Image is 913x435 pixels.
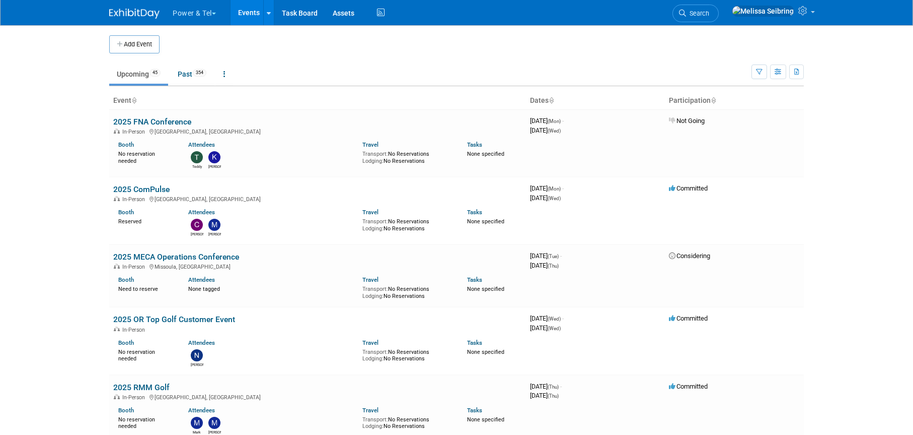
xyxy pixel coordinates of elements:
a: Search [672,5,719,22]
span: None specified [467,416,504,423]
img: Melissa Seibring [732,6,794,17]
span: (Wed) [548,196,561,201]
a: Upcoming45 [109,65,168,84]
img: In-Person Event [114,264,120,269]
a: Tasks [467,141,482,148]
span: Lodging: [362,423,384,429]
span: None specified [467,286,504,292]
span: [DATE] [530,252,562,260]
img: Teddy Dye [191,151,203,163]
div: No reservation needed [118,347,173,362]
a: Tasks [467,339,482,346]
img: Nate Derbyshire [191,349,203,361]
th: Participation [665,92,804,109]
img: Michael Mackeben [208,219,220,231]
a: Attendees [188,339,215,346]
a: Booth [118,209,134,216]
div: Mike Kruszewski [208,429,221,435]
div: Teddy Dye [191,163,203,169]
span: - [562,315,564,322]
a: Travel [362,276,378,283]
a: 2025 ComPulse [113,184,170,194]
a: Booth [118,141,134,148]
span: - [562,117,564,125]
th: Dates [526,92,665,109]
div: Kevin Wilkes [208,163,221,169]
a: Attendees [188,141,215,148]
a: Sort by Event Name [131,96,136,104]
div: Chris Noora [191,231,203,237]
img: In-Person Event [114,394,120,399]
span: (Wed) [548,316,561,322]
span: Lodging: [362,293,384,299]
a: Attendees [188,209,215,216]
span: [DATE] [530,383,562,390]
div: Need to reserve [118,284,173,293]
span: In-Person [122,196,148,203]
span: None specified [467,218,504,225]
span: Transport: [362,349,388,355]
div: [GEOGRAPHIC_DATA], [GEOGRAPHIC_DATA] [113,393,522,401]
span: Transport: [362,151,388,157]
div: No Reservations No Reservations [362,347,452,362]
a: Sort by Start Date [549,96,554,104]
div: None tagged [188,284,355,293]
span: [DATE] [530,324,561,332]
div: No reservation needed [118,414,173,430]
span: (Tue) [548,254,559,259]
div: No Reservations No Reservations [362,149,452,164]
div: [GEOGRAPHIC_DATA], [GEOGRAPHIC_DATA] [113,195,522,203]
a: Booth [118,407,134,414]
span: [DATE] [530,127,561,134]
img: In-Person Event [114,327,120,332]
a: 2025 FNA Conference [113,117,191,127]
span: [DATE] [530,184,564,192]
span: [DATE] [530,194,561,202]
span: (Thu) [548,263,559,269]
div: [GEOGRAPHIC_DATA], [GEOGRAPHIC_DATA] [113,127,522,135]
div: Nate Derbyshire [191,361,203,367]
span: (Thu) [548,384,559,390]
a: Past354 [170,65,214,84]
div: No Reservations No Reservations [362,284,452,299]
a: Booth [118,276,134,283]
div: Missoula, [GEOGRAPHIC_DATA] [113,262,522,270]
div: No reservation needed [118,149,173,164]
span: Committed [669,184,708,192]
a: Sort by Participation Type [711,96,716,104]
span: None specified [467,151,504,157]
span: [DATE] [530,392,559,399]
span: Lodging: [362,158,384,164]
span: Transport: [362,416,388,423]
div: No Reservations No Reservations [362,216,452,232]
a: Tasks [467,407,482,414]
span: (Mon) [548,186,561,192]
span: - [562,184,564,192]
img: In-Person Event [114,196,120,201]
img: Mike Kruszewski [208,417,220,429]
span: Lodging: [362,225,384,232]
img: Mark Monteleone [191,417,203,429]
span: Not Going [669,117,705,125]
span: In-Person [122,394,148,401]
button: Add Event [109,35,160,53]
img: In-Person Event [114,129,120,134]
a: 2025 MECA Operations Conference [113,252,239,262]
th: Event [109,92,526,109]
div: No Reservations No Reservations [362,414,452,430]
span: (Mon) [548,118,561,124]
a: Travel [362,209,378,216]
div: Mark Monteleone [191,429,203,435]
img: ExhibitDay [109,9,160,19]
span: [DATE] [530,117,564,125]
a: 2025 OR Top Golf Customer Event [113,315,235,324]
a: 2025 RMM Golf [113,383,170,392]
span: In-Person [122,264,148,270]
a: Tasks [467,209,482,216]
span: Transport: [362,218,388,225]
span: (Wed) [548,128,561,134]
span: Considering [669,252,710,260]
span: - [560,383,562,390]
a: Attendees [188,407,215,414]
a: Tasks [467,276,482,283]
